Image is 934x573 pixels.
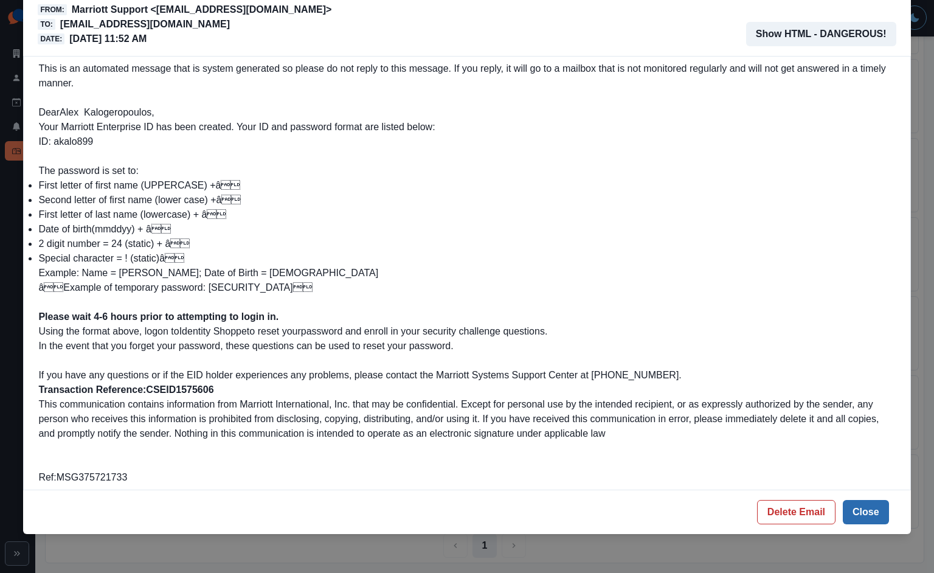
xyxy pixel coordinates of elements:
[38,251,895,266] li: Special character = ! (static)â
[38,237,895,251] li: 2 digit number = 24 (static) + â
[38,470,895,485] div: Ref:MSG375721733
[38,164,895,178] p: The password is set to:
[38,122,435,147] span: Your Marriott Enterprise ID has been created. Your ID and password format are listed below: ID: a...
[38,178,895,193] li: First letter of first name (UPPERCASE) +â
[179,326,247,336] a: Identity Shoppe
[38,266,895,280] p: Example: Name = [PERSON_NAME]; Date of Birth = [DEMOGRAPHIC_DATA]
[38,107,60,117] span: Dear
[38,368,895,383] p: If you have any questions or if the EID holder experiences any problems, please contact the Marri...
[38,33,64,44] span: Date:
[38,207,895,222] li: First letter of last name (lowercase) + â
[38,19,55,30] span: To:
[38,63,885,88] span: This is an automated message that is system generated so please do not reply to this message. If ...
[38,399,879,439] span: This communication contains information from Marriott International, Inc. that may be confidentia...
[843,500,889,524] button: Close
[38,311,278,322] strong: Please wait 4-6 hours prior to attempting to login in.
[72,2,332,17] p: Marriott Support <[EMAIL_ADDRESS][DOMAIN_NAME]>
[38,4,66,15] span: From:
[38,326,300,336] span: Using the format above, logon to to reset your
[38,91,895,120] p: Alex Kalogeropoulos,
[38,341,453,351] span: In the event that you forget your password, these questions can be used to reset your password.
[38,326,547,336] span: password and enroll in your security challenge questions.
[60,17,230,32] p: [EMAIL_ADDRESS][DOMAIN_NAME]
[38,193,895,207] li: Second letter of first name (lower case) +â
[38,224,91,234] span: Date of birth
[757,500,835,524] button: Delete Email
[38,222,895,237] li: (mmddyy) + â
[69,32,147,46] p: [DATE] 11:52 AM
[746,22,896,46] button: Show HTML - DANGEROUS!
[38,280,895,295] p: âExample of temporary password: [SECURITY_DATA]
[146,384,213,395] a: CSEID1575606
[38,384,216,395] strong: Transaction Reference:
